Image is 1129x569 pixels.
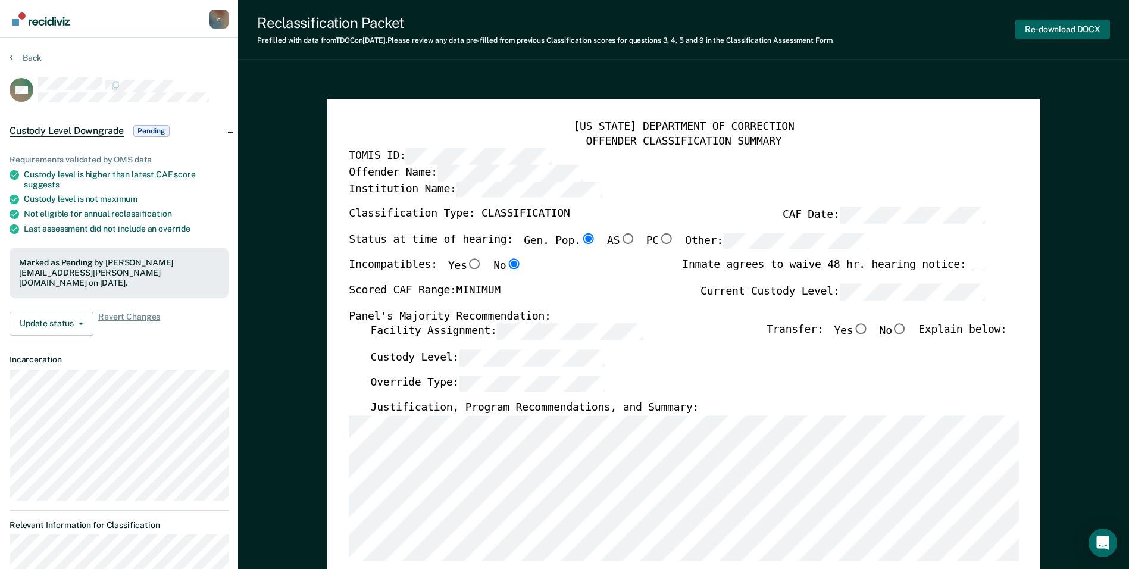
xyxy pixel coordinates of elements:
[767,324,1007,350] div: Transfer: Explain below:
[580,233,596,244] input: Gen. Pop.
[853,324,868,334] input: Yes
[493,259,521,274] label: No
[459,350,605,366] input: Custody Level:
[349,135,1018,149] div: OFFENDER CLASSIFICATION SUMMARY
[879,324,907,340] label: No
[839,207,985,223] input: CAF Date:
[10,125,124,137] span: Custody Level Downgrade
[349,259,521,284] div: Incompatibles:
[349,181,602,197] label: Institution Name:
[839,284,985,300] input: Current Custody Level:
[12,12,70,26] img: Recidiviz
[370,324,642,340] label: Facility Assignment:
[349,120,1018,135] div: [US_STATE] DEPARTMENT OF CORRECTION
[349,233,869,260] div: Status at time of hearing:
[892,324,908,334] input: No
[10,312,93,336] button: Update status
[10,52,42,63] button: Back
[349,284,501,300] label: Scored CAF Range: MINIMUM
[685,233,869,249] label: Other:
[24,209,229,219] div: Not eligible for annual
[349,207,570,223] label: Classification Type: CLASSIFICATION
[448,259,483,274] label: Yes
[158,224,190,233] span: override
[10,520,229,530] dt: Relevant Information for Classification
[607,233,635,249] label: AS
[209,10,229,29] button: Profile dropdown button
[209,10,229,29] div: c
[370,402,699,416] label: Justification, Program Recommendations, and Summary:
[257,36,834,45] div: Prefilled with data from TDOC on [DATE] . Please review any data pre-filled from previous Classif...
[459,376,605,392] input: Override Type:
[349,165,583,181] label: Offender Name:
[682,259,985,284] div: Inmate agrees to waive 48 hr. hearing notice: __
[456,181,602,197] input: Institution Name:
[100,194,137,204] span: maximum
[659,233,674,244] input: PC
[783,207,985,223] label: CAF Date:
[24,170,229,190] div: Custody level is higher than latest CAF score
[405,149,551,165] input: TOMIS ID:
[1015,20,1110,39] button: Re-download DOCX
[1089,529,1117,557] div: Open Intercom Messenger
[98,312,160,336] span: Revert Changes
[10,155,229,165] div: Requirements validated by OMS data
[620,233,635,244] input: AS
[370,376,605,392] label: Override Type:
[646,233,674,249] label: PC
[133,125,169,137] span: Pending
[24,194,229,204] div: Custody level is not
[834,324,868,340] label: Yes
[506,259,521,270] input: No
[349,149,551,165] label: TOMIS ID:
[370,350,605,366] label: Custody Level:
[24,180,60,189] span: suggests
[19,258,219,287] div: Marked as Pending by [PERSON_NAME][EMAIL_ADDRESS][PERSON_NAME][DOMAIN_NAME] on [DATE].
[723,233,869,249] input: Other:
[437,165,583,181] input: Offender Name:
[257,14,834,32] div: Reclassification Packet
[700,284,985,300] label: Current Custody Level:
[524,233,596,249] label: Gen. Pop.
[496,324,642,340] input: Facility Assignment:
[467,259,482,270] input: Yes
[24,224,229,234] div: Last assessment did not include an
[349,309,985,324] div: Panel's Majority Recommendation:
[10,355,229,365] dt: Incarceration
[111,209,172,218] span: reclassification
